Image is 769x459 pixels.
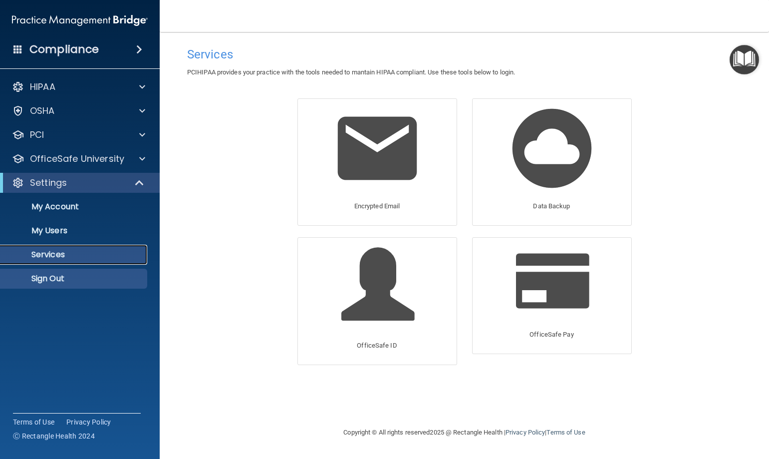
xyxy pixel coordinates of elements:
p: OSHA [30,105,55,117]
a: Privacy Policy [66,417,111,427]
p: Services [6,250,143,260]
p: Data Backup [533,200,570,212]
p: OfficeSafe Pay [529,329,573,341]
button: Open Resource Center [730,45,759,74]
p: My Users [6,226,143,236]
a: Data Backup Data Backup [472,98,632,226]
a: Terms of Use [13,417,54,427]
h4: Compliance [29,42,99,56]
a: OSHA [12,105,145,117]
iframe: Drift Widget Chat Controller [596,388,757,428]
span: PCIHIPAA provides your practice with the tools needed to mantain HIPAA compliant. Use these tools... [187,68,515,76]
p: OfficeSafe ID [357,340,397,352]
h4: Services [187,48,742,61]
p: Encrypted Email [354,200,400,212]
a: Privacy Policy [506,429,545,436]
img: PMB logo [12,10,148,30]
div: Copyright © All rights reserved 2025 @ Rectangle Health | | [282,417,647,449]
a: OfficeSafe University [12,153,145,165]
a: PCI [12,129,145,141]
a: Encrypted Email Encrypted Email [297,98,457,226]
img: Encrypted Email [330,101,425,196]
a: HIPAA [12,81,145,93]
a: Terms of Use [546,429,585,436]
p: Settings [30,177,67,189]
p: HIPAA [30,81,55,93]
p: My Account [6,202,143,212]
span: Ⓒ Rectangle Health 2024 [13,431,95,441]
p: OfficeSafe University [30,153,124,165]
a: OfficeSafe ID [297,237,457,365]
img: Data Backup [505,101,599,196]
p: Sign Out [6,274,143,284]
p: PCI [30,129,44,141]
a: Settings [12,177,145,189]
a: OfficeSafe Pay [472,237,632,354]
